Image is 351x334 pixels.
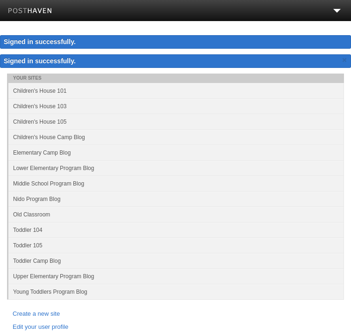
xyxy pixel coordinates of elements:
a: × [340,54,349,66]
a: Middle School Program Blog [8,176,344,191]
a: Nido Program Blog [8,191,344,207]
a: Edit your user profile [13,322,338,332]
span: Signed in successfully. [4,57,76,65]
a: Children's House 105 [8,114,344,129]
a: Toddler 104 [8,222,344,238]
a: Toddler 105 [8,238,344,253]
a: Upper Elementary Program Blog [8,268,344,284]
a: Create a new site [13,309,338,319]
a: Toddler Camp Blog [8,253,344,268]
a: Children's House 101 [8,83,344,98]
li: Your Sites [7,74,344,83]
a: Children's House 103 [8,98,344,114]
a: Young Toddlers Program Blog [8,284,344,299]
a: Lower Elementary Program Blog [8,160,344,176]
img: Posthaven-bar [8,8,52,15]
a: Elementary Camp Blog [8,145,344,160]
a: Old Classroom [8,207,344,222]
a: Children's House Camp Blog [8,129,344,145]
